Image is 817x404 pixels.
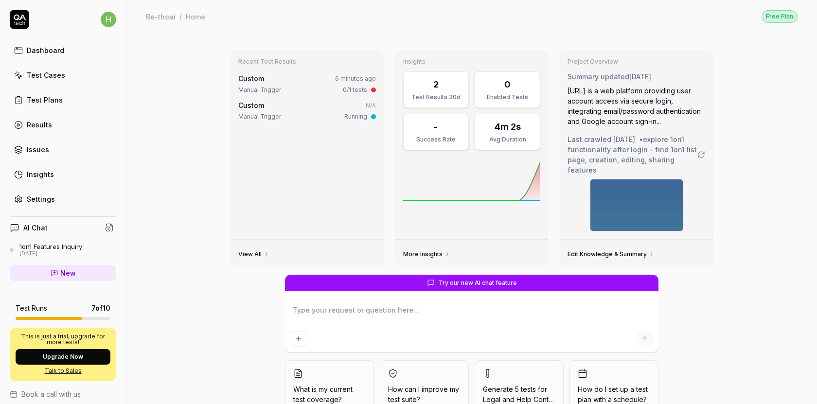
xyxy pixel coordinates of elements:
[568,134,697,175] span: Last crawled
[238,58,376,66] h3: Recent Test Results
[403,58,541,66] h3: Insights
[27,95,63,105] div: Test Plans
[568,250,655,258] a: Edit Knowledge & Summary
[697,151,705,158] a: Go to crawling settings
[433,78,439,91] div: 2
[10,41,116,60] a: Dashboard
[629,72,651,81] time: [DATE]
[291,331,306,347] button: Add attachment
[23,223,48,233] h4: AI Chat
[10,90,116,109] a: Test Plans
[236,98,378,123] a: CustomN/AManual TriggerRunning
[238,101,264,109] span: Custom
[238,74,264,83] span: Custom
[238,250,269,258] a: View All
[19,250,82,257] div: [DATE]
[434,120,438,133] div: -
[27,120,52,130] div: Results
[335,75,376,82] time: 6 minutes ago
[403,250,450,258] a: More Insights
[481,135,534,144] div: Avg Duration
[10,243,116,257] a: 1on1 Features Inquiry[DATE]
[409,93,462,102] div: Test Results 30d
[16,367,110,375] a: Talk to Sales
[344,112,367,121] div: Running
[343,86,367,94] div: 0/1 tests
[101,10,116,29] button: h
[483,395,559,404] span: Legal and Help Content
[613,135,635,143] time: [DATE]
[439,279,517,287] span: Try our new AI chat feature
[91,303,110,313] span: 7 of 10
[27,144,49,155] div: Issues
[366,102,376,109] span: N/A
[27,169,54,179] div: Insights
[21,389,81,399] span: Book a call with us
[409,135,462,144] div: Success Rate
[238,112,281,121] div: Manual Trigger
[568,72,629,81] span: Summary updated
[10,165,116,184] a: Insights
[590,179,683,231] img: Screenshot
[568,58,705,66] h3: Project Overview
[60,268,76,278] span: New
[16,334,110,345] p: This is just a trial, upgrade for more tests!
[101,12,116,27] span: h
[10,389,116,399] a: Book a call with us
[10,265,116,281] a: New
[481,93,534,102] div: Enabled Tests
[238,86,281,94] div: Manual Trigger
[179,12,182,21] div: /
[146,12,176,21] div: Be-thoai
[10,115,116,134] a: Results
[568,86,705,126] div: [URL] is a web platform providing user account access via secure login, integrating email/passwor...
[236,71,378,96] a: Custom6 minutes agoManual Trigger0/1 tests
[27,194,55,204] div: Settings
[27,70,65,80] div: Test Cases
[762,10,798,23] button: Free Plan
[16,349,110,365] button: Upgrade Now
[186,12,205,21] div: Home
[10,190,116,209] a: Settings
[27,45,64,55] div: Dashboard
[19,243,82,250] div: 1on1 Features Inquiry
[495,120,521,133] div: 4m 2s
[504,78,511,91] div: 0
[16,304,47,313] h5: Test Runs
[10,66,116,85] a: Test Cases
[10,140,116,159] a: Issues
